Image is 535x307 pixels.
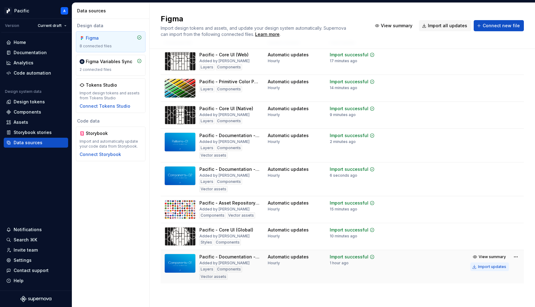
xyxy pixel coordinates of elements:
[199,145,215,151] div: Layers
[199,58,250,63] div: Added by [PERSON_NAME]
[1,4,71,17] button: PacificA
[14,129,52,136] div: Storybook stories
[330,234,357,239] div: 10 minutes ago
[14,70,51,76] div: Code automation
[268,234,280,239] div: Hourly
[199,106,253,112] div: Pacific - Core UI (Native)
[268,106,309,112] div: Automatic updates
[63,8,66,13] div: A
[215,239,241,245] div: Components
[4,117,68,127] a: Assets
[14,140,42,146] div: Data sources
[419,20,471,31] button: Import all updates
[330,139,356,144] div: 2 minutes ago
[330,207,357,212] div: 15 minutes ago
[14,257,32,263] div: Settings
[4,276,68,286] button: Help
[330,166,368,172] div: Import successful
[76,23,146,29] div: Design data
[80,91,142,101] div: Import design tokens and assets from Tokens Studio
[330,52,368,58] div: Import successful
[199,212,226,218] div: Components
[199,254,260,260] div: Pacific - Documentation - Components 01
[5,89,41,94] div: Design system data
[199,112,250,117] div: Added by [PERSON_NAME]
[199,173,250,178] div: Added by [PERSON_NAME]
[216,179,242,185] div: Components
[330,254,368,260] div: Import successful
[4,48,68,58] a: Documentation
[268,166,309,172] div: Automatic updates
[4,7,12,15] img: 8d0dbd7b-a897-4c39-8ca0-62fbda938e11.png
[199,86,215,92] div: Layers
[199,132,260,139] div: Pacific - Documentation - Patterns 01
[199,139,250,144] div: Added by [PERSON_NAME]
[14,99,45,105] div: Design tokens
[4,255,68,265] a: Settings
[14,8,29,14] div: Pacific
[76,127,146,161] a: StorybookImport and automatically update your code data from Storybook.Connect Storybook
[216,64,242,70] div: Components
[255,31,280,37] a: Learn more
[268,200,309,206] div: Automatic updates
[5,23,19,28] div: Version
[330,261,349,266] div: 1 hour ago
[199,166,260,172] div: Pacific - Documentation - Components 02
[14,60,33,66] div: Analytics
[268,173,280,178] div: Hourly
[199,274,228,280] div: Vector assets
[474,20,524,31] button: Connect new file
[35,21,69,30] button: Current draft
[86,35,115,41] div: Figma
[268,85,280,90] div: Hourly
[14,247,38,253] div: Invite team
[216,145,242,151] div: Components
[330,173,357,178] div: 6 seconds ago
[14,119,28,125] div: Assets
[80,44,142,49] div: 8 connected files
[330,106,368,112] div: Import successful
[199,227,253,233] div: Pacific - Core UI (Global)
[161,14,364,24] h2: Figma
[268,254,309,260] div: Automatic updates
[14,237,37,243] div: Search ⌘K
[216,86,242,92] div: Components
[199,118,215,124] div: Layers
[330,200,368,206] div: Import successful
[4,37,68,47] a: Home
[86,58,132,65] div: Figma Variables Sync
[199,234,250,239] div: Added by [PERSON_NAME]
[4,245,68,255] a: Invite team
[77,8,147,14] div: Data sources
[14,227,42,233] div: Notifications
[4,97,68,107] a: Design tokens
[372,20,416,31] button: View summary
[14,50,47,56] div: Documentation
[4,58,68,68] a: Analytics
[227,212,255,218] div: Vector assets
[428,23,467,29] span: Import all updates
[470,253,509,261] button: View summary
[216,266,242,272] div: Components
[80,103,130,109] button: Connect Tokens Studio
[80,151,121,158] button: Connect Storybook
[4,266,68,275] button: Contact support
[86,130,115,136] div: Storybook
[478,264,506,269] div: Import updates
[20,296,51,302] a: Supernova Logo
[268,52,309,58] div: Automatic updates
[216,118,242,124] div: Components
[4,128,68,137] a: Storybook stories
[268,58,280,63] div: Hourly
[76,78,146,113] a: Tokens StudioImport design tokens and assets from Tokens StudioConnect Tokens Studio
[76,31,146,52] a: Figma8 connected files
[14,109,41,115] div: Components
[330,132,368,139] div: Import successful
[4,225,68,235] button: Notifications
[268,207,280,212] div: Hourly
[4,138,68,148] a: Data sources
[4,68,68,78] a: Code automation
[199,179,215,185] div: Layers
